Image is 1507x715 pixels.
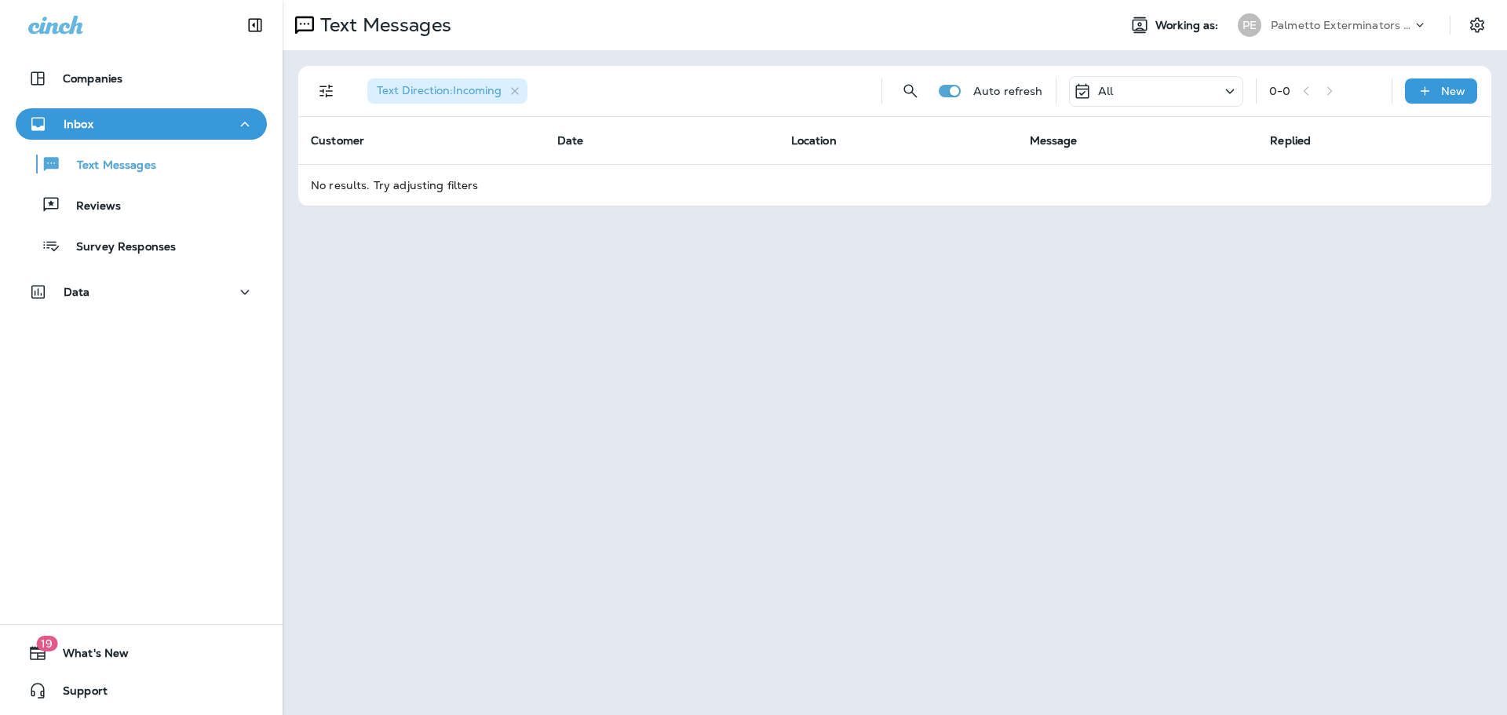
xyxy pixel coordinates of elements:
p: Auto refresh [973,85,1043,97]
span: Text Direction : Incoming [377,83,502,97]
div: 0 - 0 [1269,85,1290,97]
button: Inbox [16,108,267,140]
p: Text Messages [61,159,156,173]
span: 19 [36,636,57,651]
span: Customer [311,133,364,148]
span: Working as: [1155,19,1222,32]
button: Text Messages [16,148,267,181]
span: Date [557,133,584,148]
p: Companies [63,72,122,85]
td: No results. Try adjusting filters [298,164,1491,206]
span: Replied [1270,133,1311,148]
button: Data [16,276,267,308]
p: New [1441,85,1465,97]
span: Message [1030,133,1078,148]
button: 19What's New [16,637,267,669]
button: Support [16,675,267,706]
button: Companies [16,63,267,94]
button: Reviews [16,188,267,221]
p: Data [64,286,90,298]
button: Settings [1463,11,1491,39]
button: Survey Responses [16,229,267,262]
div: PE [1238,13,1261,37]
button: Search Messages [895,75,926,107]
p: All [1098,85,1113,97]
p: Inbox [64,118,93,130]
button: Collapse Sidebar [233,9,277,41]
button: Filters [311,75,342,107]
p: Palmetto Exterminators LLC [1271,19,1412,31]
div: Text Direction:Incoming [367,78,527,104]
p: Text Messages [314,13,451,37]
span: Support [47,684,108,703]
p: Survey Responses [60,240,176,255]
p: Reviews [60,199,121,214]
span: What's New [47,647,129,666]
span: Location [791,133,837,148]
